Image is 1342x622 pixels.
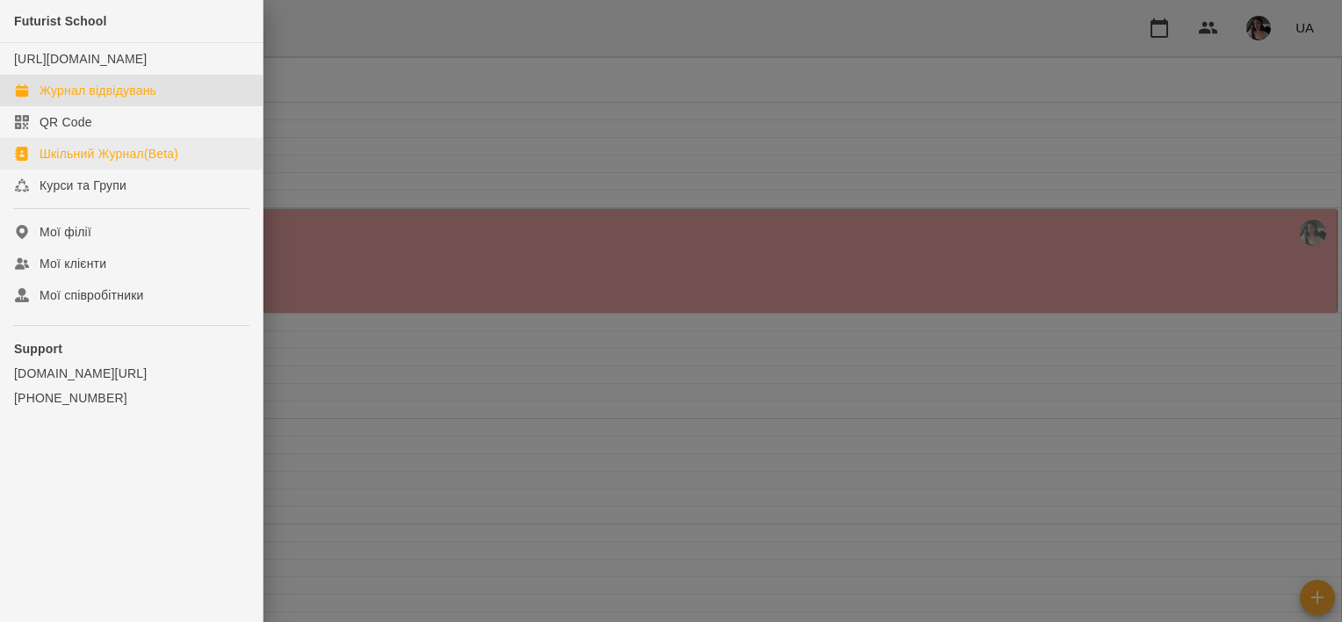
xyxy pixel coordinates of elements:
[40,286,144,304] div: Мої співробітники
[40,223,91,241] div: Мої філії
[40,145,178,163] div: Шкільний Журнал(Beta)
[14,340,249,358] p: Support
[14,52,147,66] a: [URL][DOMAIN_NAME]
[40,177,126,194] div: Курси та Групи
[40,113,92,131] div: QR Code
[14,389,249,407] a: [PHONE_NUMBER]
[14,14,107,28] span: Futurist School
[14,365,249,382] a: [DOMAIN_NAME][URL]
[40,82,156,99] div: Журнал відвідувань
[40,255,106,272] div: Мої клієнти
